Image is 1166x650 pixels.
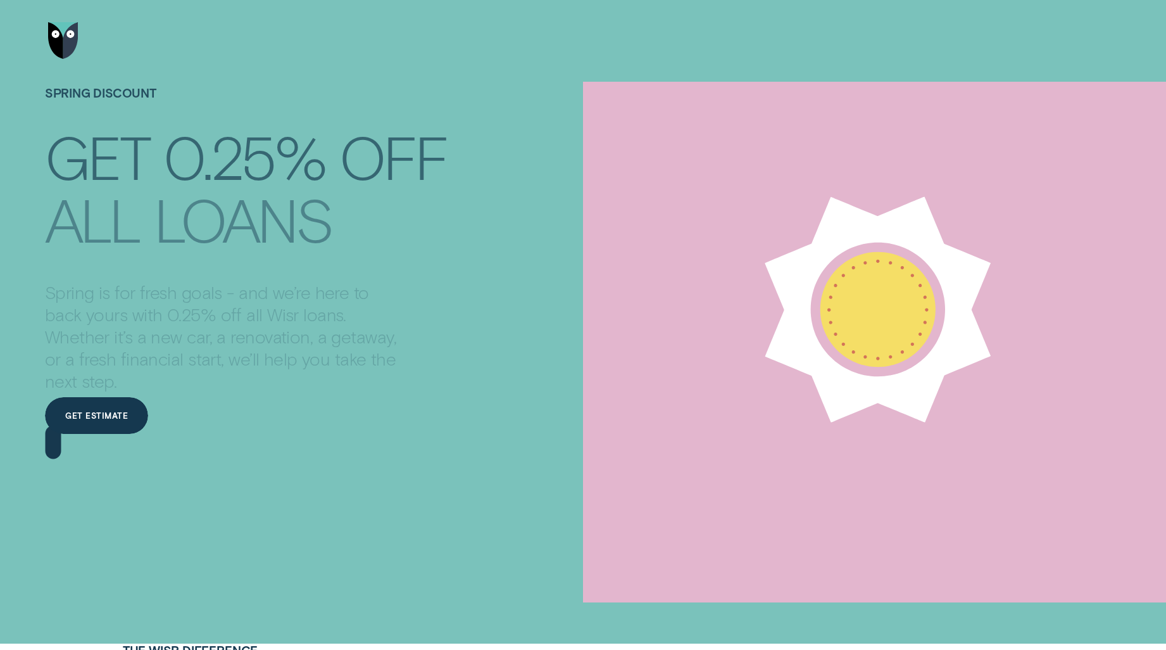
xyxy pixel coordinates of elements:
p: Spring is for fresh goals - and we’re here to back yours with 0.25% off all Wisr loans. Whether i... [45,281,398,392]
div: Get [45,128,149,185]
h1: SPRING DISCOUNT [45,86,448,123]
div: 0.25% [163,128,325,185]
div: all [45,191,140,248]
img: Wisr [48,22,78,59]
a: Get estimate [45,397,149,434]
div: off [339,128,447,185]
div: loans [154,191,332,248]
h4: Get 0.25% off all loans [45,119,448,233]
